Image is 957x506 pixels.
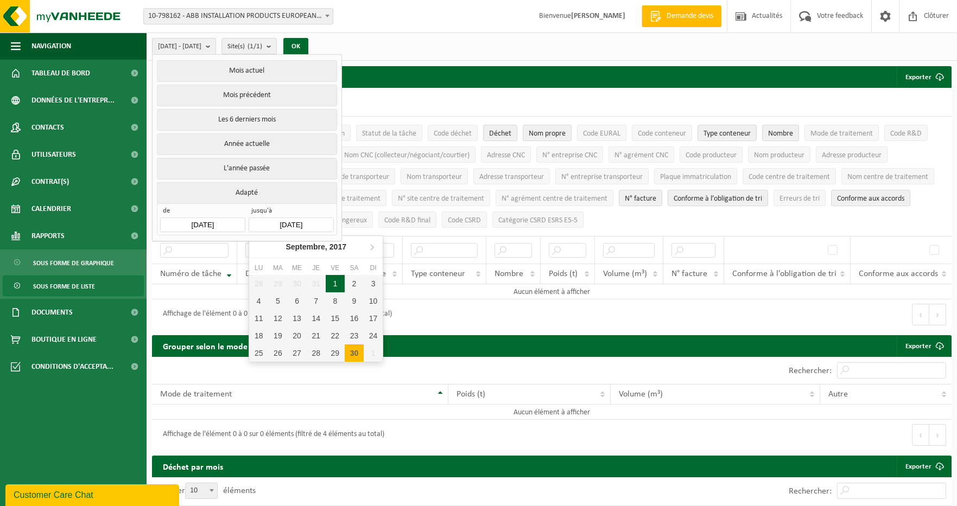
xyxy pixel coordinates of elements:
div: 1 [326,275,345,292]
span: Poids (t) [457,390,485,399]
button: Site(s)(1/1) [221,38,277,54]
button: N° agrément centre de traitementN° agrément centre de traitement: Activate to sort [496,190,613,206]
span: Date [245,270,262,278]
div: 24 [364,327,383,344]
button: Code EURALCode EURAL: Activate to sort [577,125,626,141]
div: 10 [364,292,383,310]
span: Type conteneur [704,130,751,138]
div: 15 [326,310,345,327]
button: NombreNombre: Activate to sort [762,125,799,141]
button: Mois actuel [157,60,337,82]
button: Les 6 derniers mois [157,109,337,131]
button: N° agrément CNCN° agrément CNC: Activate to sort [609,146,674,163]
div: Lu [249,262,268,273]
span: Sous forme de liste [33,276,95,297]
span: Catégorie CSRD ESRS E5-5 [498,216,578,225]
div: 19 [268,327,287,344]
div: 7 [307,292,326,310]
div: 27 [287,344,306,362]
a: Sous forme de liste [3,276,144,296]
span: Numéro de tâche [160,270,221,278]
button: Code CSRDCode CSRD: Activate to sort [442,212,487,228]
div: Sa [345,262,364,273]
button: Nom centre de traitementNom centre de traitement: Activate to sort [841,168,934,184]
span: N° facture [625,195,656,203]
span: Adresse CNC [487,151,525,159]
div: 25 [249,344,268,362]
span: Code R&D final [384,216,430,225]
div: 16 [345,310,364,327]
a: Sous forme de graphique [3,252,144,273]
span: Plaque immatriculation [660,173,731,181]
a: Exporter [897,335,950,357]
div: 29 [326,344,345,362]
button: Adapté [157,182,337,203]
div: 26 [268,344,287,362]
a: Exporter [897,456,950,477]
button: N° entreprise transporteurN° entreprise transporteur: Activate to sort [555,168,649,184]
span: N° entreprise CNC [542,151,597,159]
button: Catégorie CSRD ESRS E5-5Catégorie CSRD ESRS E5-5: Activate to sort [492,212,584,228]
button: DéchetDéchet: Activate to sort [483,125,517,141]
button: Mois précédent [157,85,337,106]
span: Mode de traitement [810,130,873,138]
h2: Grouper selon le mode de traitement [152,335,312,356]
div: Ve [326,262,345,273]
span: Poids (t) [549,270,578,278]
a: Demande devis [642,5,721,27]
button: Conforme aux accords : Activate to sort [831,190,910,206]
span: Contrat(s) [31,168,69,195]
span: Code CSRD [448,216,481,225]
span: Code conteneur [638,130,686,138]
span: Adresse transporteur [479,173,544,181]
button: Adresse transporteurAdresse transporteur: Activate to sort [473,168,550,184]
span: Nom centre de traitement [847,173,928,181]
span: Volume (m³) [619,390,663,399]
div: 4 [249,292,268,310]
span: Code producteur [686,151,737,159]
span: Données de l'entrepr... [31,87,115,114]
button: Code déchetCode déchet: Activate to sort [428,125,478,141]
button: Code conteneurCode conteneur: Activate to sort [632,125,692,141]
span: Volume (m³) [603,270,647,278]
button: Code producteurCode producteur: Activate to sort [680,146,743,163]
span: N° facture [671,270,707,278]
span: Sous forme de graphique [33,253,114,273]
span: Nombre [768,130,793,138]
span: Nom producteur [754,151,804,159]
span: de [160,207,245,217]
div: 2 [345,275,364,292]
i: 2017 [329,243,346,251]
span: [DATE] - [DATE] [158,39,201,55]
button: Type conteneurType conteneur: Activate to sort [698,125,757,141]
span: N° agrément CNC [614,151,668,159]
span: Documents [31,299,73,326]
span: Utilisateurs [31,141,76,168]
span: 10-798162 - ABB INSTALLATION PRODUCTS EUROPEAN CENTRE SA - HOUDENG-GOEGNIES [144,9,333,24]
button: Previous [912,424,929,446]
span: Code EURAL [583,130,620,138]
div: 1 [364,344,383,362]
span: N° entreprise transporteur [561,173,643,181]
span: Type conteneur [411,270,465,278]
button: Conforme à l’obligation de tri : Activate to sort [668,190,768,206]
span: Rapports [31,222,65,249]
strong: [PERSON_NAME] [571,12,625,20]
div: 6 [287,292,306,310]
span: Contacts [31,114,64,141]
span: Nom CNC (collecteur/négociant/courtier) [344,151,470,159]
h2: Déchet par mois [152,456,234,477]
button: Exporter [897,66,950,88]
div: Septembre, [281,238,351,255]
span: Mode de traitement [160,390,232,399]
span: Conforme aux accords [837,195,904,203]
span: Conforme à l’obligation de tri [732,270,836,278]
div: 8 [326,292,345,310]
button: Erreurs de triErreurs de tri: Activate to sort [774,190,826,206]
div: 14 [307,310,326,327]
div: Je [307,262,326,273]
div: 23 [345,327,364,344]
label: Rechercher: [789,367,832,375]
span: Statut de la tâche [362,130,416,138]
